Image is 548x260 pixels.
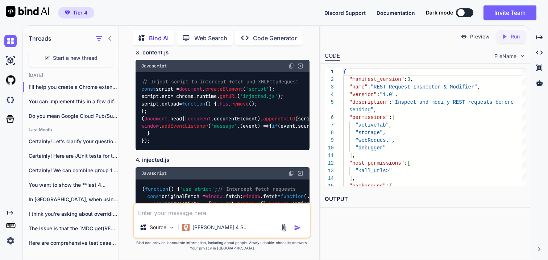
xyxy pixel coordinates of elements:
span: fetch [225,193,240,199]
div: 7 [325,121,334,129]
span: [ [392,115,395,120]
span: document [188,115,211,122]
p: Certainly! Let’s clarify your question: **Section 10(14)(i)... [29,138,119,145]
p: Source [150,224,166,231]
span: FileName [494,53,516,60]
span: "storage" [356,130,383,136]
p: [PERSON_NAME] 4 S.. [192,224,246,231]
span: src [162,93,170,100]
img: Open in Browser [297,63,304,69]
span: url [211,201,220,207]
span: getURL [220,93,237,100]
span: "webRequest" [356,137,392,143]
div: 6 [325,114,334,121]
p: Run [511,33,520,40]
div: 1 [325,68,334,76]
div: 3 [325,83,334,91]
span: , [477,84,480,90]
span: Dark mode [426,9,453,16]
div: 8 [325,129,334,137]
span: document [179,86,202,92]
span: ] [349,176,352,181]
span: ( ) => [240,123,269,129]
img: preview [461,33,467,40]
span: const [153,201,167,207]
p: I'll help you create a Chrome extension ... [29,83,119,91]
span: createElement [205,86,243,92]
button: Discord Support [324,9,366,17]
div: 9 [325,137,334,144]
img: Pick Models [169,224,175,231]
p: Do you mean Google Cloud Pub/Sub (org.sp... [29,112,119,120]
span: remove [231,100,249,107]
span: function [145,186,168,192]
span: appendChild [263,115,295,122]
h2: Last Month [23,127,119,133]
p: Certainly! Here are JUnit tests for the... [29,152,119,160]
span: toString [237,201,260,207]
img: chevron down [519,53,526,59]
span: method [269,201,286,207]
div: 5 [325,99,334,106]
div: 12 [325,160,334,167]
span: event [243,123,257,129]
div: 13 [325,167,334,175]
span: onload [162,100,179,107]
span: window [205,193,223,199]
img: copy [288,63,294,69]
span: sending" [349,107,374,113]
div: 2 [325,76,334,83]
img: githubLight [4,74,17,86]
p: You want to show the **last 4... [29,181,119,189]
span: , [395,92,398,98]
span: window [243,193,260,199]
span: Javascript [141,170,167,176]
p: Bind AI [149,34,169,42]
span: "permissions" [349,115,389,120]
h2: OUTPUT [320,191,530,208]
span: , [410,77,413,82]
span: "version" [349,92,377,98]
span: : [404,160,407,166]
span: : [386,183,389,189]
p: You can implement this in a few differen... [29,98,119,105]
span: : [377,92,380,98]
span: "1.0" [380,92,395,98]
img: Claude 4 Sonnet [182,224,190,231]
span: Documentation [377,10,415,16]
p: Preview [470,33,490,40]
span: Tier 4 [73,9,87,16]
img: icon [294,224,301,231]
span: , [383,130,386,136]
p: Code Generator [253,34,297,42]
span: : [389,115,392,120]
p: In [GEOGRAPHIC_DATA], when using `Pattern.compile()`, you can... [29,196,119,203]
span: this [217,100,228,107]
span: { [389,183,392,189]
span: , [389,122,392,128]
span: "name" [349,84,368,90]
div: 11 [325,152,334,160]
span: addEventListener [162,123,208,129]
p: The issue is that the `MDC.get(REQUEST_ID)` is... [29,225,119,232]
span: , [352,176,355,181]
span: : [368,84,370,90]
span: , [374,107,377,113]
p: I think you're asking about overriding `request.getRemoteHost()`... [29,210,119,218]
button: Documentation [377,9,415,17]
span: "background" [349,183,386,189]
span: Javascript [141,63,167,69]
span: const [147,193,162,199]
span: document [144,115,167,122]
span: "host_permissions" [349,160,404,166]
img: darkCloudIdeIcon [4,94,17,106]
div: 10 [325,144,334,152]
p: Bind can provide inaccurate information, including about people. Always double-check its answers.... [133,240,311,251]
span: 'script' [246,86,269,92]
span: : [389,99,392,105]
span: if [272,123,278,129]
span: 'use strict' [180,186,215,192]
span: { [343,69,346,75]
span: runtime [196,93,217,100]
span: source [298,123,315,129]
